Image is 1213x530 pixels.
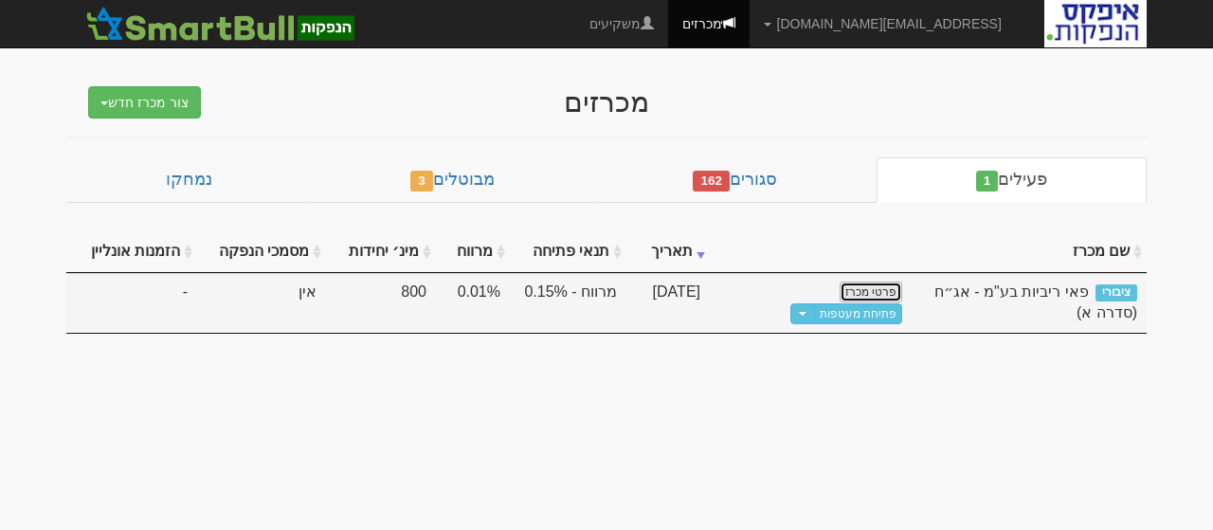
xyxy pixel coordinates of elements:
[976,171,999,192] span: 1
[912,231,1147,273] th: שם מכרז : activate to sort column ascending
[877,157,1147,203] a: פעילים
[326,231,436,273] th: מינ׳ יחידות : activate to sort column ascending
[410,171,433,192] span: 3
[626,273,710,334] td: [DATE]
[88,86,201,119] button: צור מכרז חדש
[934,283,1137,321] span: פאי ריביות בע"מ - אג״ח (סדרה א)
[183,282,188,303] span: -
[693,171,730,192] span: 162
[436,231,510,273] th: מרווח : activate to sort column ascending
[237,86,976,118] div: מכרזים
[299,283,317,300] span: אין
[626,231,710,273] th: תאריך : activate to sort column ascending
[326,273,436,334] td: 800
[311,157,593,203] a: מבוטלים
[510,273,626,334] td: מרווח - 0.15%
[66,157,311,203] a: נמחקו
[197,231,326,273] th: מסמכי הנפקה : activate to sort column ascending
[510,231,626,273] th: תנאי פתיחה : activate to sort column ascending
[66,231,197,273] th: הזמנות אונליין : activate to sort column ascending
[814,303,902,324] a: פתיחת מעטפות
[81,5,359,43] img: SmartBull Logo
[1095,284,1137,302] span: ציבורי
[840,282,902,302] a: פרטי מכרז
[436,273,510,334] td: 0.01%
[594,157,877,203] a: סגורים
